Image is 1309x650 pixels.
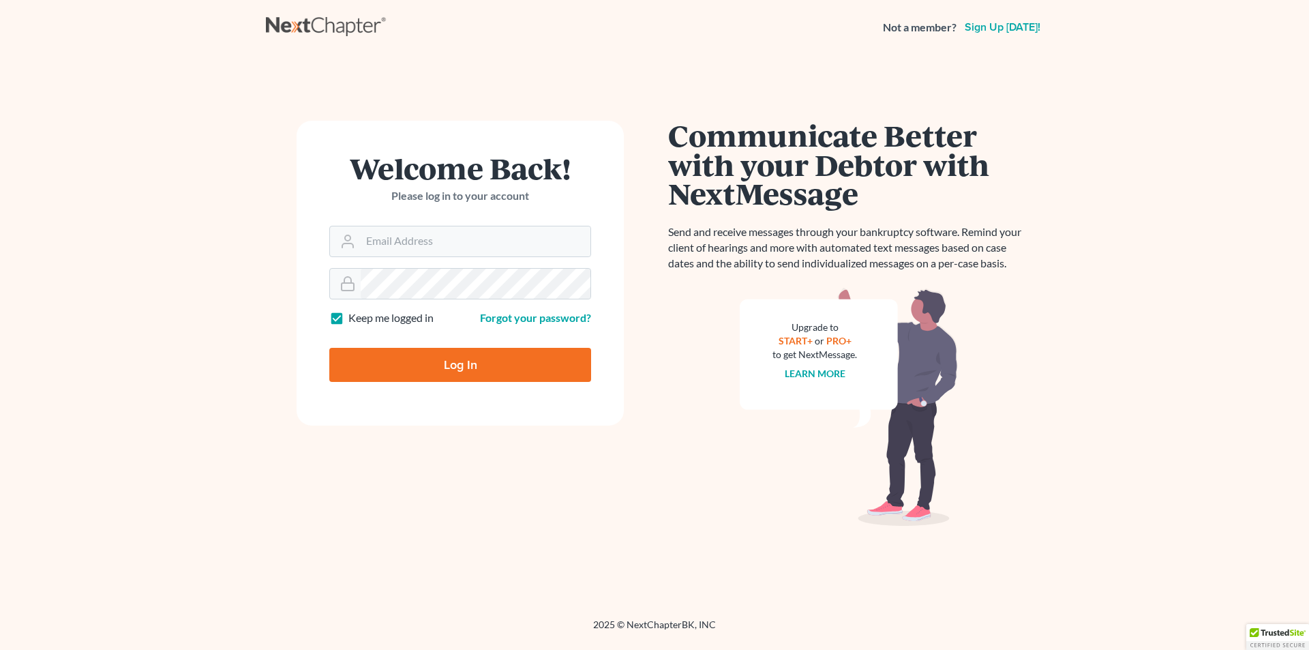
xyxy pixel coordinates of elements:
[480,311,591,324] a: Forgot your password?
[361,226,590,256] input: Email Address
[668,224,1029,271] p: Send and receive messages through your bankruptcy software. Remind your client of hearings and mo...
[772,321,857,334] div: Upgrade to
[815,335,824,346] span: or
[883,20,957,35] strong: Not a member?
[329,348,591,382] input: Log In
[826,335,852,346] a: PRO+
[779,335,813,346] a: START+
[266,618,1043,642] div: 2025 © NextChapterBK, INC
[348,310,434,326] label: Keep me logged in
[1246,624,1309,650] div: TrustedSite Certified
[740,288,958,527] img: nextmessage_bg-59042aed3d76b12b5cd301f8e5b87938c9018125f34e5fa2b7a6b67550977c72.svg
[329,188,591,204] p: Please log in to your account
[962,22,1043,33] a: Sign up [DATE]!
[772,348,857,361] div: to get NextMessage.
[329,153,591,183] h1: Welcome Back!
[668,121,1029,208] h1: Communicate Better with your Debtor with NextMessage
[785,368,845,379] a: Learn more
